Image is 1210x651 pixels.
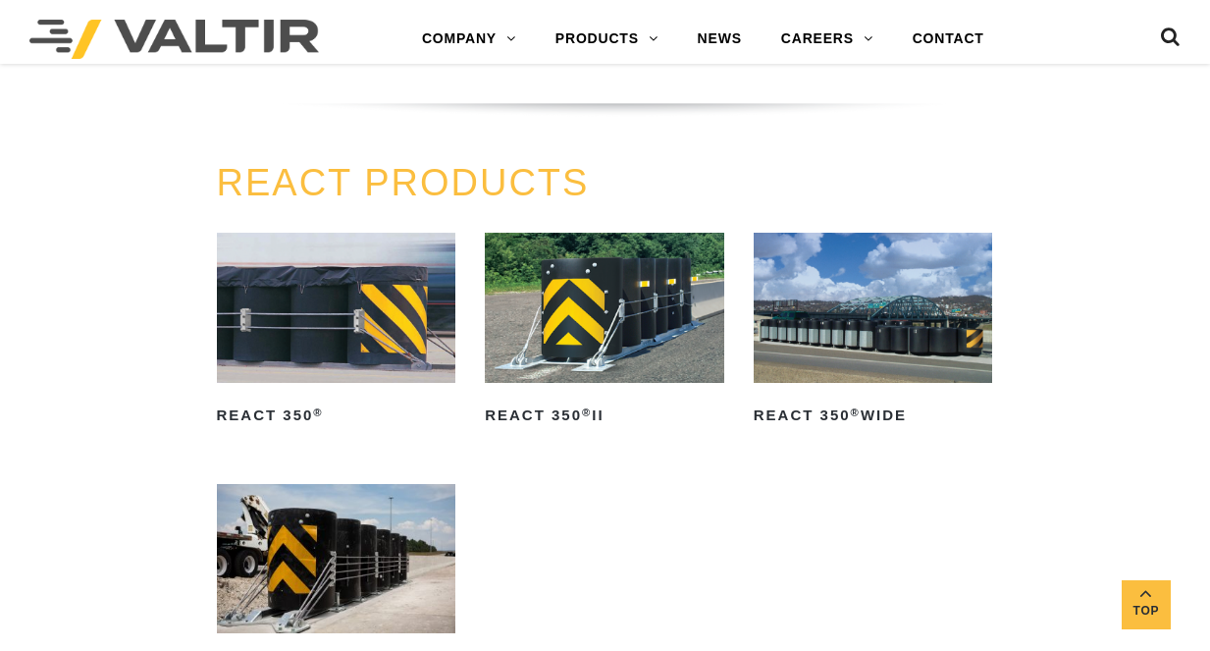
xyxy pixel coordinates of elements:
a: REACT 350®Wide [754,233,993,431]
a: COMPANY [402,20,536,59]
a: PRODUCTS [536,20,678,59]
a: NEWS [678,20,762,59]
h2: REACT 350 Wide [754,401,993,432]
a: Top [1122,580,1171,629]
a: CONTACT [893,20,1004,59]
img: Valtir [29,20,319,59]
a: CAREERS [762,20,893,59]
h2: REACT 350 II [485,401,724,432]
span: Top [1122,600,1171,623]
a: REACT 350®II [485,233,724,431]
sup: ® [582,407,592,418]
a: REACT PRODUCTS [217,162,590,203]
a: REACT 350® [217,233,456,431]
h2: REACT 350 [217,401,456,432]
sup: ® [851,407,861,418]
sup: ® [313,407,323,418]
